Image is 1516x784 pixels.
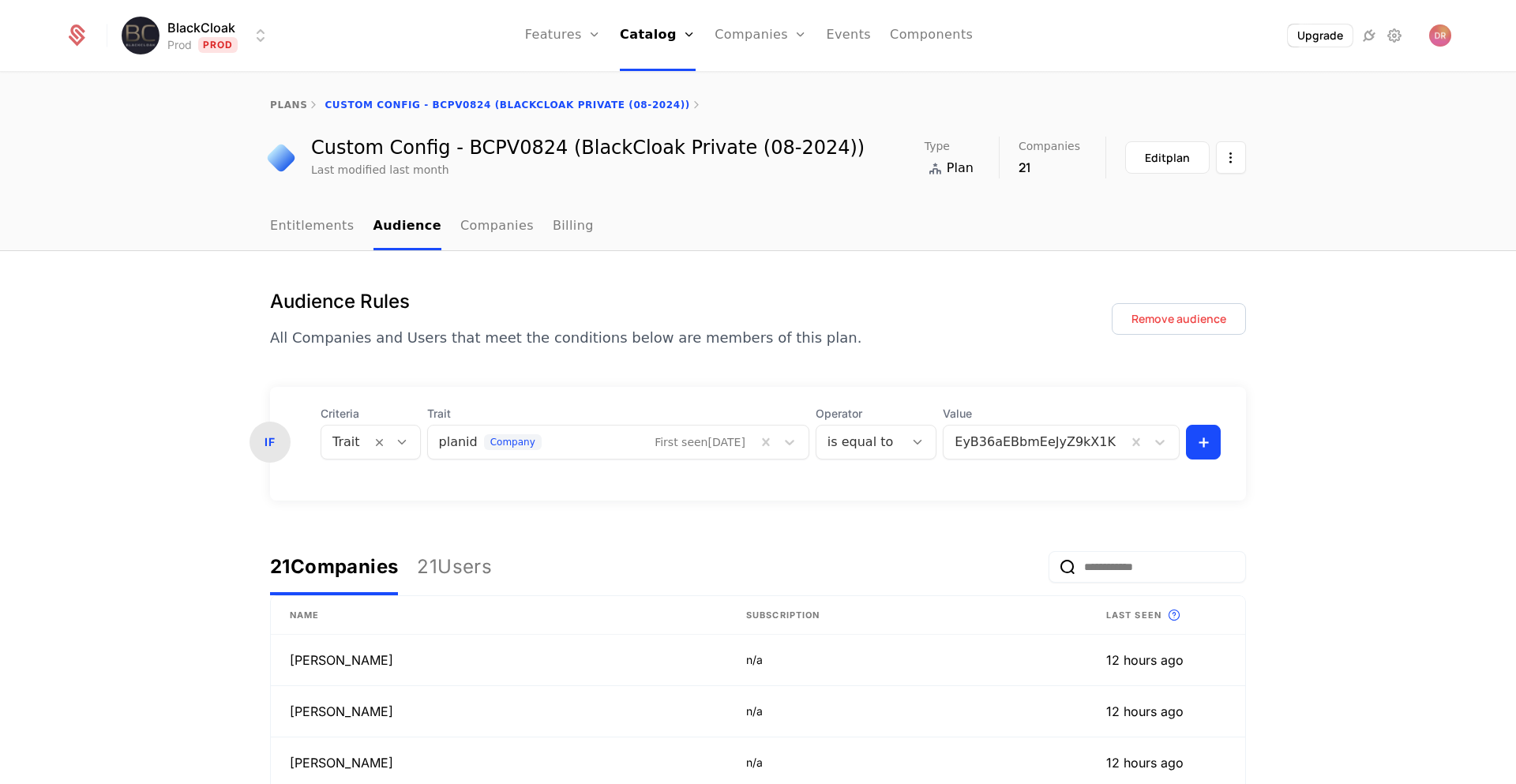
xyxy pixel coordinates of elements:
[1429,24,1451,47] img: Dorin Rusu
[1145,150,1190,166] div: Edit plan
[271,686,727,737] td: [PERSON_NAME]
[270,204,1246,250] nav: Main
[270,327,861,349] p: All Companies and Users that meet the conditions below are members of this plan.
[1125,141,1210,174] button: Editplan
[1087,686,1245,737] td: 12 hours ago
[270,538,492,595] div: ariaLabel
[270,99,307,111] a: plans
[1288,24,1353,47] button: Upgrade
[1216,141,1246,174] button: Select action
[1087,635,1245,686] td: 12 hours ago
[250,422,291,463] div: IF
[321,406,421,422] span: Criteria
[271,596,727,635] th: Name
[373,204,442,250] a: Audience
[1019,141,1080,152] span: Companies
[925,141,950,152] span: Type
[1186,425,1221,460] button: +
[1385,26,1404,45] a: Settings
[943,406,1180,422] span: Value
[1106,609,1161,622] span: Last seen
[1131,311,1226,327] div: Remove audience
[1429,24,1451,47] button: Open user button
[270,554,398,580] div: 21 Companies
[198,37,238,53] span: Prod
[311,138,865,157] div: Custom Config - BCPV0824 (BlackCloak Private (08-2024))
[553,204,594,250] a: Billing
[427,406,809,422] span: Trait
[270,204,594,250] ul: Choose Sub Page
[746,755,1068,771] div: n/a
[311,162,449,178] div: Last modified last month
[167,37,192,53] div: Prod
[270,204,355,250] a: Entitlements
[727,596,1087,635] th: Subscription
[1019,158,1080,177] div: 21
[270,289,861,314] h1: Audience Rules
[122,17,159,54] img: BlackCloak
[816,406,936,422] span: Operator
[947,159,974,178] span: Plan
[1360,26,1379,45] a: Integrations
[1112,303,1246,335] button: Remove audience
[417,554,492,580] div: 21 Users
[460,204,534,250] a: Companies
[746,652,1068,668] div: n/a
[126,18,270,53] button: Select environment
[167,18,235,37] span: BlackCloak
[271,635,727,686] td: [PERSON_NAME]
[746,703,1068,719] div: n/a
